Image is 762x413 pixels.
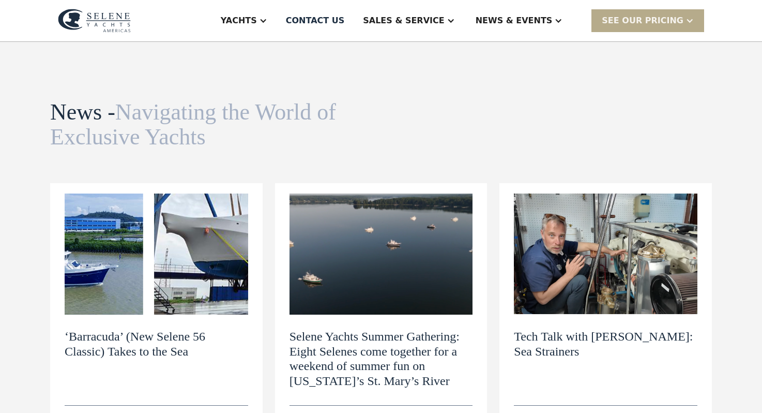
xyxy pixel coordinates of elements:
div: News & EVENTS [476,14,553,27]
img: logo [58,9,131,33]
h1: News - [50,100,349,150]
div: SEE Our Pricing [591,9,704,32]
span: Navigating the World of Exclusive Yachts [50,99,336,150]
div: Yachts [221,14,257,27]
div: Sales & Service [363,14,444,27]
h2: ‘Barracuda’ (New Selene 56 Classic) Takes to the Sea [65,329,248,359]
div: SEE Our Pricing [602,14,683,27]
img: Selene Yachts Summer Gathering: Eight Selenes come together for a weekend of summer fun on Maryla... [289,194,473,315]
img: ‘Barracuda’ (New Selene 56 Classic) Takes to the Sea [65,194,248,315]
div: Contact US [286,14,345,27]
h2: Selene Yachts Summer Gathering: Eight Selenes come together for a weekend of summer fun on [US_ST... [289,329,473,389]
h2: Tech Talk with [PERSON_NAME]: Sea Strainers [514,329,697,359]
img: Tech Talk with Dylan: Sea Strainers [514,194,697,315]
